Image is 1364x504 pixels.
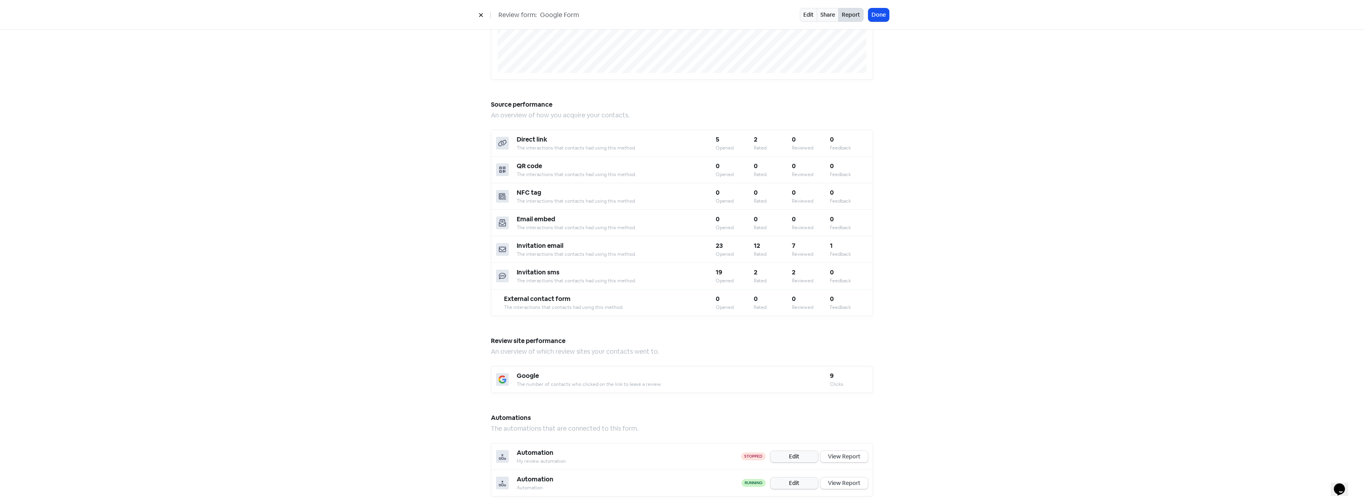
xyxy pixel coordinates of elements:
[517,381,830,388] div: The number of contacts who clicked on the link to leave a review.
[830,304,868,311] div: Feedback
[716,197,754,205] div: Opened
[820,477,868,489] a: View Report
[830,277,868,284] div: Feedback
[716,304,754,311] div: Opened
[517,144,716,151] div: The interactions that contacts had using this method.
[770,477,818,489] a: Edit
[517,241,563,250] b: Invitation email
[754,144,792,151] div: Rated
[491,111,873,120] div: An overview of how you acquire your contacts.
[517,162,542,170] b: QR code
[517,458,741,465] div: My review automation
[716,295,720,303] b: 0
[754,241,760,250] b: 12
[517,372,539,380] b: Google
[754,277,792,284] div: Rated
[741,479,766,487] span: running
[792,277,830,284] div: Reviewed
[792,188,796,197] b: 0
[830,171,868,178] div: Feedback
[770,451,818,462] a: Edit
[517,484,741,491] div: Automation
[716,144,754,151] div: Opened
[830,241,833,250] b: 1
[517,268,559,276] b: Invitation sms
[716,215,720,223] b: 0
[792,251,830,258] div: Reviewed
[754,251,792,258] div: Rated
[830,295,834,303] b: 0
[830,197,868,205] div: Feedback
[491,99,873,111] h5: Source performance
[716,251,754,258] div: Opened
[716,162,720,170] b: 0
[792,162,796,170] b: 0
[517,251,716,258] div: The interactions that contacts had using this method.
[792,171,830,178] div: Reviewed
[517,277,716,284] div: The interactions that contacts had using this method.
[868,8,889,21] button: Done
[498,376,506,383] img: google.png
[504,304,716,311] div: The interactions that contacts had using this method.
[491,347,873,356] div: An overview of which review sites your contacts went to.
[754,295,758,303] b: 0
[716,224,754,231] div: Opened
[830,268,834,276] b: 0
[754,171,792,178] div: Rated
[830,162,834,170] b: 0
[792,295,796,303] b: 0
[830,188,834,197] b: 0
[830,144,868,151] div: Feedback
[754,304,792,311] div: Rated
[830,372,834,380] b: 9
[517,448,554,457] span: Automation
[716,188,720,197] b: 0
[491,335,873,347] h5: Review site performance
[838,8,864,22] button: Report
[498,10,537,20] span: Review form:
[754,135,757,144] b: 2
[830,135,834,144] b: 0
[830,224,868,231] div: Feedback
[517,475,554,483] span: Automation
[754,197,792,205] div: Rated
[517,224,716,231] div: The interactions that contacts had using this method.
[792,224,830,231] div: Reviewed
[1331,472,1356,496] iframe: chat widget
[491,412,873,424] h5: Automations
[517,215,555,223] b: Email embed
[830,215,834,223] b: 0
[716,171,754,178] div: Opened
[517,197,716,205] div: The interactions that contacts had using this method.
[754,268,757,276] b: 2
[754,224,792,231] div: Rated
[716,268,722,276] b: 19
[517,171,716,178] div: The interactions that contacts had using this method.
[716,277,754,284] div: Opened
[792,241,795,250] b: 7
[741,452,766,460] span: stopped
[792,304,830,311] div: Reviewed
[754,162,758,170] b: 0
[517,135,547,144] b: Direct link
[817,8,839,22] a: Share
[800,8,817,22] a: Edit
[517,188,541,197] b: NFC tag
[830,381,868,388] div: Clicks
[754,215,758,223] b: 0
[491,424,873,433] div: The automations that are connected to this form.
[820,451,868,462] a: View Report
[792,144,830,151] div: Reviewed
[716,241,723,250] b: 23
[716,135,719,144] b: 5
[792,197,830,205] div: Reviewed
[754,188,758,197] b: 0
[792,135,796,144] b: 0
[504,295,571,303] b: External contact form
[792,215,796,223] b: 0
[792,268,795,276] b: 2
[830,251,868,258] div: Feedback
